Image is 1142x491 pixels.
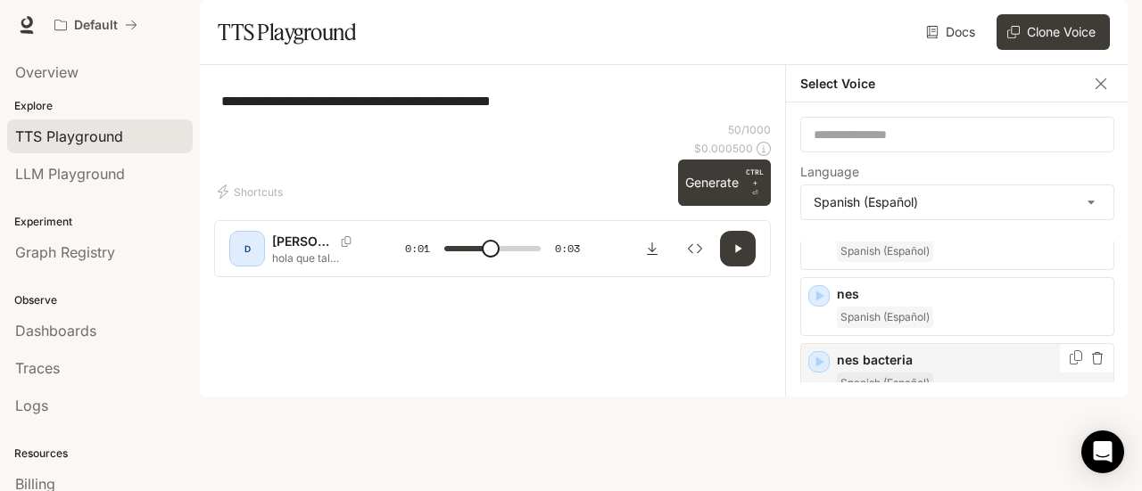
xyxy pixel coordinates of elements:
[728,122,771,137] p: 50 / 1000
[801,185,1113,219] div: Spanish (Español)
[837,372,933,394] span: Spanish (Español)
[677,231,713,266] button: Inspect
[800,166,859,178] p: Language
[837,351,1106,369] p: nes bacteria
[334,236,359,247] button: Copy Voice ID
[634,231,670,266] button: Download audio
[837,307,933,328] span: Spanish (Español)
[923,14,982,50] a: Docs
[1067,350,1085,364] button: Copy Voice ID
[233,234,261,263] div: D
[272,250,362,266] p: hola que tal amigos les habla [PERSON_NAME] ([PERSON_NAME])
[1081,430,1124,473] div: Open Intercom Messenger
[214,177,290,206] button: Shortcuts
[555,240,580,258] span: 0:03
[678,160,771,206] button: GenerateCTRL +⏎
[405,240,430,258] span: 0:01
[837,241,933,262] span: Spanish (Español)
[74,18,118,33] p: Default
[46,7,145,43] button: All workspaces
[218,14,356,50] h1: TTS Playground
[837,285,1106,303] p: nes
[694,141,753,156] p: $ 0.000500
[746,167,764,188] p: CTRL +
[746,167,764,199] p: ⏎
[997,14,1110,50] button: Clone Voice
[272,233,334,250] p: [PERSON_NAME]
